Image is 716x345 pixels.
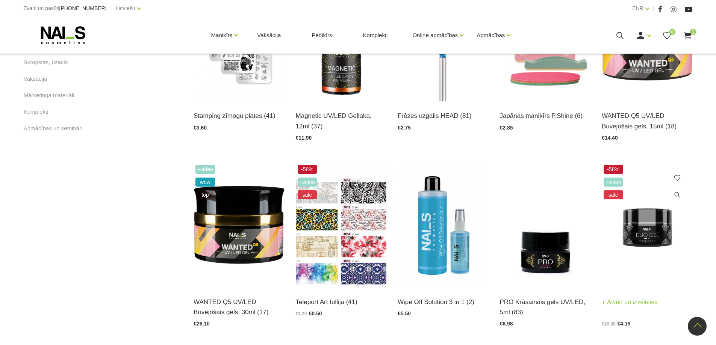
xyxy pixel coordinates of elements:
[251,17,287,53] a: Vaksācija
[296,135,312,141] span: €11.90
[298,178,317,187] span: +Video
[24,4,107,13] div: Zvani un pasūti
[195,165,215,174] span: +Video
[296,111,386,131] a: Magnetic UV/LED Gellaka, 12ml (37)
[194,321,210,327] span: €26.10
[296,297,386,307] a: Teleport Art follija (41)
[477,20,505,50] a: Apmācības
[298,165,317,174] span: -58%
[398,297,488,307] a: Wipe Off Solution 3 in 1 (2)
[500,163,590,288] img: Augstas kvalitātes krāsainie geli ar 4D pigmentu un piesātinātu toni. Dod iespēju zīmēt smalkas l...
[669,29,675,35] span: 0
[683,31,692,40] a: 2
[602,321,616,327] span: €10.00
[398,111,488,121] a: Frēzes uzgalis HEAD (81)
[500,111,590,121] a: Japānas manikīrs P.Shine (6)
[195,178,215,187] span: wow
[59,5,107,11] span: [PHONE_NUMBER]
[111,4,112,13] span: |
[357,17,394,53] a: Komplekti
[500,297,590,317] a: PRO Krāsainais gels UV/LED, 5ml (83)
[24,58,68,67] a: Skropstas, uzacis
[632,4,643,13] a: EUR
[195,190,215,199] span: top
[412,20,458,50] a: Online apmācības
[211,20,233,50] a: Manikīrs
[194,297,284,317] a: WANTED Q5 UV/LED Būvējošais gels, 30ml (17)
[296,311,307,316] span: €1.20
[500,125,513,131] span: €2.85
[296,163,386,288] img: Folija nagu dizainam, paredzēta lietot kopā ar Teleport Sticky Gel.Piedāvājumā 40 veidi, 20 x 4cm...
[653,4,654,13] span: |
[24,91,74,100] a: Mārketinga materiāli
[398,163,488,288] img: Līdzeklis “trīs vienā“ - paredzēts dabīgā naga attaukošanai un dehidrācijai, gela un gellaku lipī...
[602,297,658,307] a: Atvērt un izvēlēties
[690,29,696,35] span: 2
[618,321,631,327] span: €4.19
[194,163,284,288] img: Gels WANTED NAILS cosmetics tehniķu komanda ir radījusi gelu, kas ilgi jau ir katra meistara mekl...
[309,310,322,316] span: €0.50
[116,4,135,13] a: Latviešu
[306,17,338,53] a: Pedikīrs
[662,31,672,40] a: 0
[298,190,317,199] span: sale
[604,165,623,174] span: -58%
[602,135,618,141] span: €14.40
[500,321,513,327] span: €6.98
[59,6,107,11] a: [PHONE_NUMBER]
[604,190,623,199] span: sale
[604,178,623,187] span: +Video
[194,111,284,121] a: Stamping zīmogu plates (41)
[602,111,692,131] a: WANTED Q5 UV/LED Būvējošais gels, 15ml (18)
[24,107,48,116] a: Komplekti
[194,125,207,131] span: €3.60
[398,125,411,131] span: €2.75
[24,74,47,83] a: Vaksācija
[24,124,83,133] a: Apmācības un semināri
[398,310,411,316] span: €5.50
[602,163,692,288] img: Polim. laiks:DUO GEL Nr. 101, 008, 000, 006, 002, 003, 014, 011, 012, 001, 009, 007, 005, 013, 00...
